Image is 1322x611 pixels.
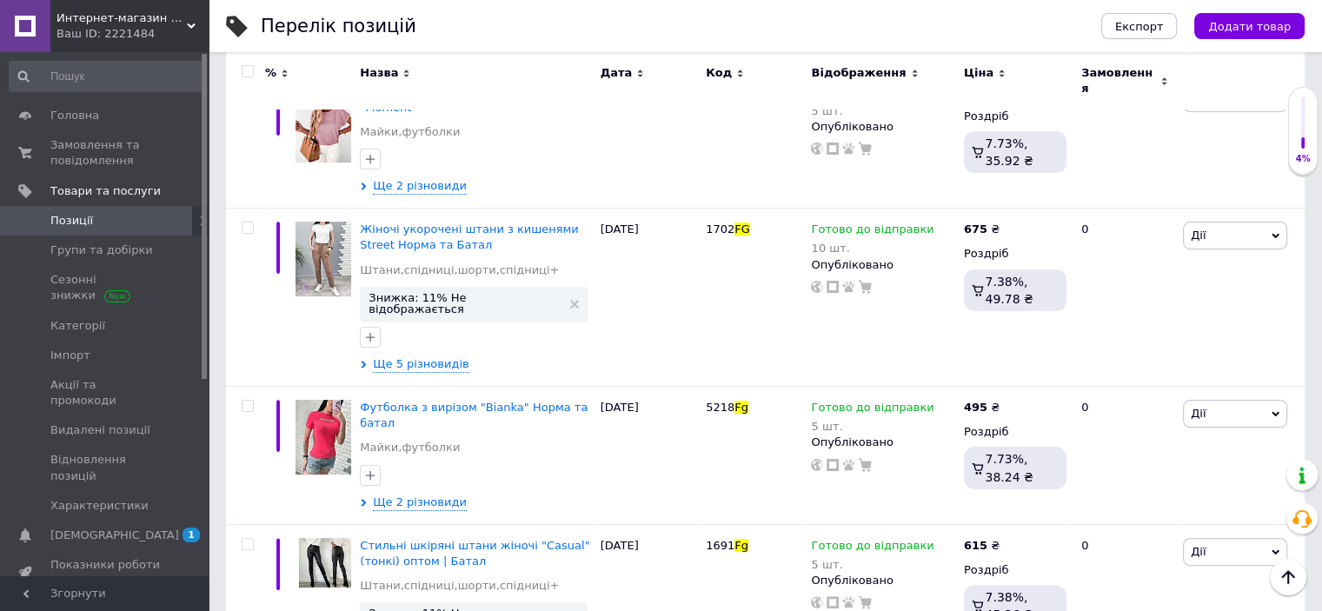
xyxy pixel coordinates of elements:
[964,65,993,81] span: Ціна
[50,377,161,408] span: Акції та промокоди
[1270,559,1306,595] button: Наверх
[1289,153,1317,165] div: 4%
[706,65,732,81] span: Код
[596,209,701,387] div: [DATE]
[50,528,179,543] span: [DEMOGRAPHIC_DATA]
[706,539,734,552] span: 1691
[50,272,161,303] span: Сезонні знижки
[734,222,750,236] span: FG
[50,557,161,588] span: Показники роботи компанії
[964,539,987,552] b: 615
[1191,545,1206,558] span: Дії
[964,562,1066,578] div: Роздріб
[811,435,954,450] div: Опубліковано
[964,538,1000,554] div: ₴
[1191,229,1206,242] span: Дії
[964,246,1066,262] div: Роздріб
[50,452,161,483] span: Відновлення позицій
[9,61,205,92] input: Пошук
[1194,13,1305,39] button: Додати товар
[811,104,933,117] div: 5 шт.
[360,401,588,429] a: Футболка з вирізом "Bianka" Норма та батал
[1115,20,1164,33] span: Експорт
[811,222,933,241] span: Готово до відправки
[50,498,149,514] span: Характеристики
[50,242,153,258] span: Групи та добірки
[985,452,1033,483] span: 7.73%, 38.24 ₴
[360,222,578,251] a: Жіночі укорочені штани з кишенями Street Норма та Батал
[811,539,933,557] span: Готово до відправки
[360,124,460,140] a: Майки,футболки
[50,213,93,229] span: Позиції
[1071,70,1179,209] div: 2
[985,136,1033,168] span: 7.73%, 35.92 ₴
[734,539,748,552] span: Fg
[596,70,701,209] div: [DATE]
[964,400,1000,415] div: ₴
[369,292,561,315] span: Знижка: 11% Не відображається
[296,83,351,163] img: Летняя блузка футболка свободного кроя "Moment"
[1208,20,1291,33] span: Додати товар
[373,356,468,373] span: Ще 5 різновидів
[734,401,748,414] span: Fg
[360,65,398,81] span: Назва
[811,558,933,571] div: 5 шт.
[811,119,954,135] div: Опубліковано
[183,528,200,542] span: 1
[373,495,467,511] span: Ще 2 різновиди
[811,420,933,433] div: 5 шт.
[1101,13,1178,39] button: Експорт
[50,348,90,363] span: Імпорт
[964,222,1000,237] div: ₴
[360,539,589,568] a: Стильні шкіряні штани жіночі "Casual" (тонкі) оптом | Батал
[1071,387,1179,525] div: 0
[964,401,987,414] b: 495
[56,26,209,42] div: Ваш ID: 2221484
[964,109,1066,124] div: Роздріб
[1191,407,1206,420] span: Дії
[964,222,987,236] b: 675
[50,108,99,123] span: Головна
[985,275,1033,306] span: 7.38%, 49.78 ₴
[964,424,1066,440] div: Роздріб
[50,183,161,199] span: Товари та послуги
[296,222,351,296] img: Женские укороченные штаны с карманами Street Норма и Батал
[1071,209,1179,387] div: 0
[360,262,559,278] a: Штани,спідниці,шорти,спідниці+
[261,17,416,36] div: Перелік позицій
[1081,65,1156,96] span: Замовлення
[50,318,105,334] span: Категорії
[373,178,467,195] span: Ще 2 різновиди
[811,401,933,419] span: Готово до відправки
[811,257,954,273] div: Опубліковано
[50,422,150,438] span: Видалені позиції
[50,137,161,169] span: Замовлення та повідомлення
[811,242,933,255] div: 10 шт.
[56,10,187,26] span: Интернет-магазин "GLADYS"
[360,578,559,594] a: Штани,спідниці,шорти,спідниці+
[360,84,587,113] a: Літня блузка футболка вільного крою "Moment"
[296,400,351,475] img: Футболка с вырезом "Bianka" Норма и батал
[265,65,276,81] span: %
[811,65,906,81] span: Відображення
[811,573,954,588] div: Опубліковано
[601,65,633,81] span: Дата
[296,538,351,588] img: Стильні шкіряні штани жіночі "Casual" (тонкі) оптом | Батал
[360,440,460,455] a: Майки,футболки
[706,401,734,414] span: 5218
[596,387,701,525] div: [DATE]
[706,222,734,236] span: 1702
